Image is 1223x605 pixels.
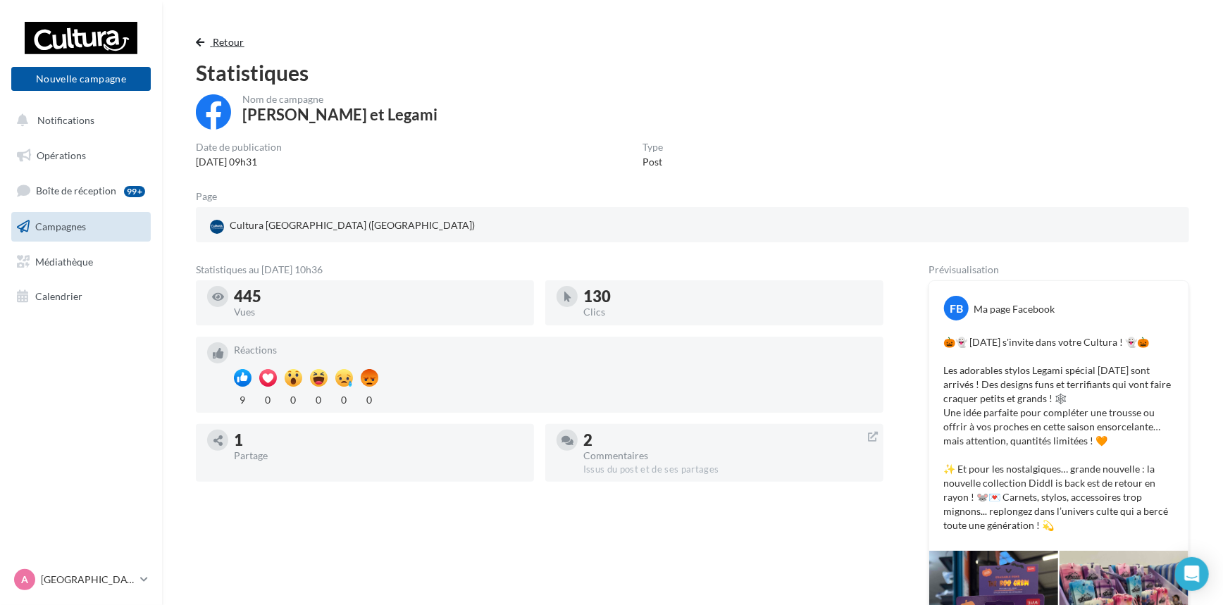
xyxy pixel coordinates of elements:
span: Retour [213,36,244,48]
span: A [21,573,28,587]
div: Ma page Facebook [974,302,1055,316]
a: A [GEOGRAPHIC_DATA] [11,566,151,593]
div: Statistiques au [DATE] 10h36 [196,265,883,275]
div: Prévisualisation [929,265,1189,275]
div: Open Intercom Messenger [1175,557,1209,591]
div: 9 [234,390,252,407]
button: Retour [196,34,250,51]
a: Calendrier [8,282,154,311]
div: 0 [361,390,378,407]
p: [GEOGRAPHIC_DATA] [41,573,135,587]
div: 1 [234,432,523,448]
div: Partage [234,451,523,461]
div: 0 [310,390,328,407]
a: Médiathèque [8,247,154,277]
a: Campagnes [8,212,154,242]
div: 0 [285,390,302,407]
div: FB [944,296,969,320]
div: Réactions [234,345,872,355]
div: 0 [335,390,353,407]
div: Type [642,142,663,152]
div: Date de publication [196,142,282,152]
span: Notifications [37,114,94,126]
a: Boîte de réception99+ [8,175,154,206]
a: Opérations [8,141,154,170]
div: Commentaires [583,451,872,461]
div: Nom de campagne [242,94,437,104]
div: Post [642,155,663,169]
p: 🎃👻 [DATE] s'invite dans votre Cultura ! 👻🎃 Les adorables stylos Legami spécial [DATE] sont arrivé... [943,335,1174,532]
div: Statistiques [196,62,1189,83]
span: Calendrier [35,290,82,302]
div: [DATE] 09h31 [196,155,282,169]
span: Opérations [37,149,86,161]
div: [PERSON_NAME] et Legami [242,107,437,123]
div: 445 [234,289,523,304]
div: Issus du post et de ses partages [583,463,872,476]
button: Notifications [8,106,148,135]
a: Cultura [GEOGRAPHIC_DATA] ([GEOGRAPHIC_DATA]) [207,216,530,237]
span: Campagnes [35,220,86,232]
div: 99+ [124,186,145,197]
div: 0 [259,390,277,407]
button: Nouvelle campagne [11,67,151,91]
span: Boîte de réception [36,185,116,197]
span: Médiathèque [35,255,93,267]
div: Cultura [GEOGRAPHIC_DATA] ([GEOGRAPHIC_DATA]) [207,216,478,237]
div: 130 [583,289,872,304]
div: Vues [234,307,523,317]
div: Page [196,192,228,201]
div: Clics [583,307,872,317]
div: 2 [583,432,872,448]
